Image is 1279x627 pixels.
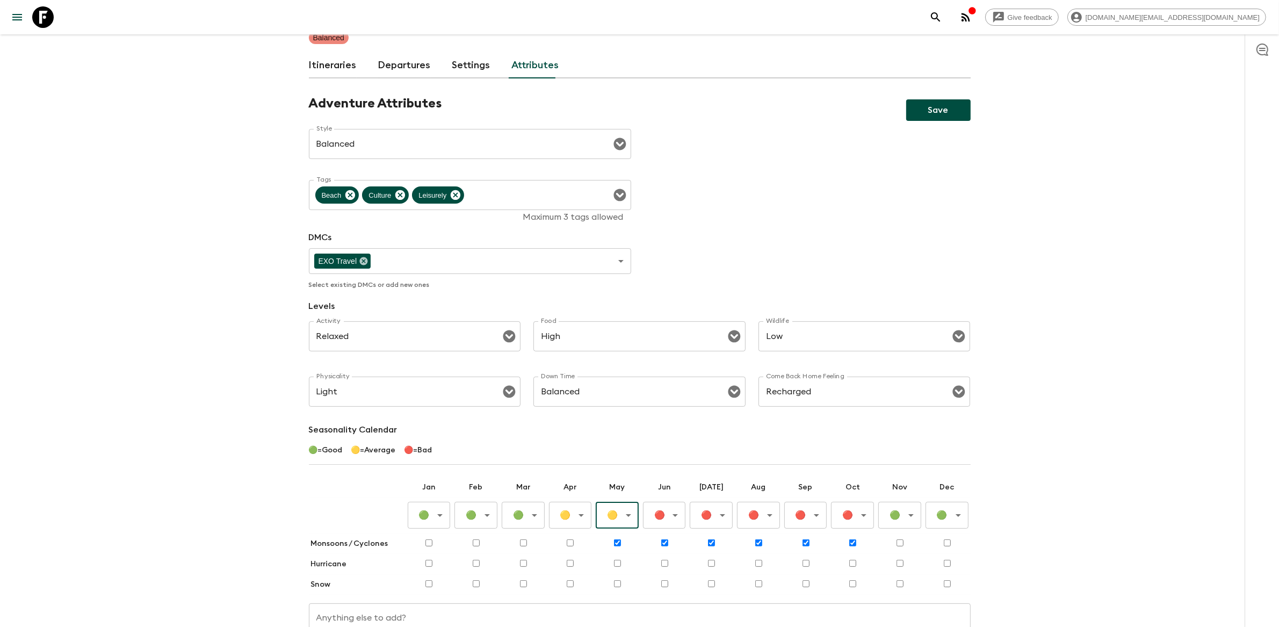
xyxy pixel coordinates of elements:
[831,505,874,526] div: 🔴
[690,482,733,493] p: [DATE]
[309,300,971,313] p: Levels
[309,278,631,291] p: Select existing DMCs or add new ones
[309,53,357,78] a: Itineraries
[690,505,733,526] div: 🔴
[1080,13,1266,21] span: [DOMAIN_NAME][EMAIL_ADDRESS][DOMAIN_NAME]
[643,505,686,526] div: 🔴
[362,186,409,204] div: Culture
[412,186,464,204] div: Leisurely
[404,445,432,456] p: 🔴 = Bad
[502,482,545,493] p: Mar
[926,482,969,493] p: Dec
[502,505,545,526] div: 🟢
[541,372,575,381] label: Down Time
[831,482,874,493] p: Oct
[951,329,966,344] button: Open
[512,53,559,78] a: Attributes
[314,255,362,268] span: EXO Travel
[727,329,742,344] button: Open
[878,482,921,493] p: Nov
[309,423,971,436] p: Seasonality Calendar
[316,175,331,184] label: Tags
[315,186,359,204] div: Beach
[784,482,827,493] p: Sep
[378,53,431,78] a: Departures
[766,372,844,381] label: Come Back Home Feeling
[408,505,451,526] div: 🟢
[766,316,789,326] label: Wildlife
[1067,9,1266,26] div: [DOMAIN_NAME][EMAIL_ADDRESS][DOMAIN_NAME]
[737,505,780,526] div: 🔴
[596,505,639,526] div: 🟡
[412,189,453,201] span: Leisurely
[541,316,557,326] label: Food
[612,188,627,203] button: Open
[309,96,442,112] h2: Adventure Attributes
[926,505,969,526] div: 🟢
[612,136,627,152] button: Open
[951,384,966,399] button: Open
[316,372,350,381] label: Physicality
[316,212,624,222] p: Maximum 3 tags allowed
[309,445,343,456] p: 🟢 = Good
[502,329,517,344] button: Open
[311,559,403,570] p: Hurricane
[309,231,631,244] p: DMCs
[1002,13,1058,21] span: Give feedback
[452,53,490,78] a: Settings
[311,579,403,590] p: Snow
[502,384,517,399] button: Open
[596,482,639,493] p: May
[351,445,396,456] p: 🟡 = Average
[643,482,686,493] p: Jun
[727,384,742,399] button: Open
[985,9,1059,26] a: Give feedback
[362,189,398,201] span: Culture
[316,316,341,326] label: Activity
[315,189,348,201] span: Beach
[549,505,592,526] div: 🟡
[878,505,921,526] div: 🟢
[549,482,592,493] p: Apr
[6,6,28,28] button: menu
[925,6,946,28] button: search adventures
[408,482,451,493] p: Jan
[313,32,344,43] p: Balanced
[314,254,371,269] div: EXO Travel
[784,505,827,526] div: 🔴
[311,538,403,549] p: Monsoons / Cyclones
[737,482,780,493] p: Aug
[454,505,497,526] div: 🟢
[906,99,971,121] button: Save
[454,482,497,493] p: Feb
[316,124,332,133] label: Style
